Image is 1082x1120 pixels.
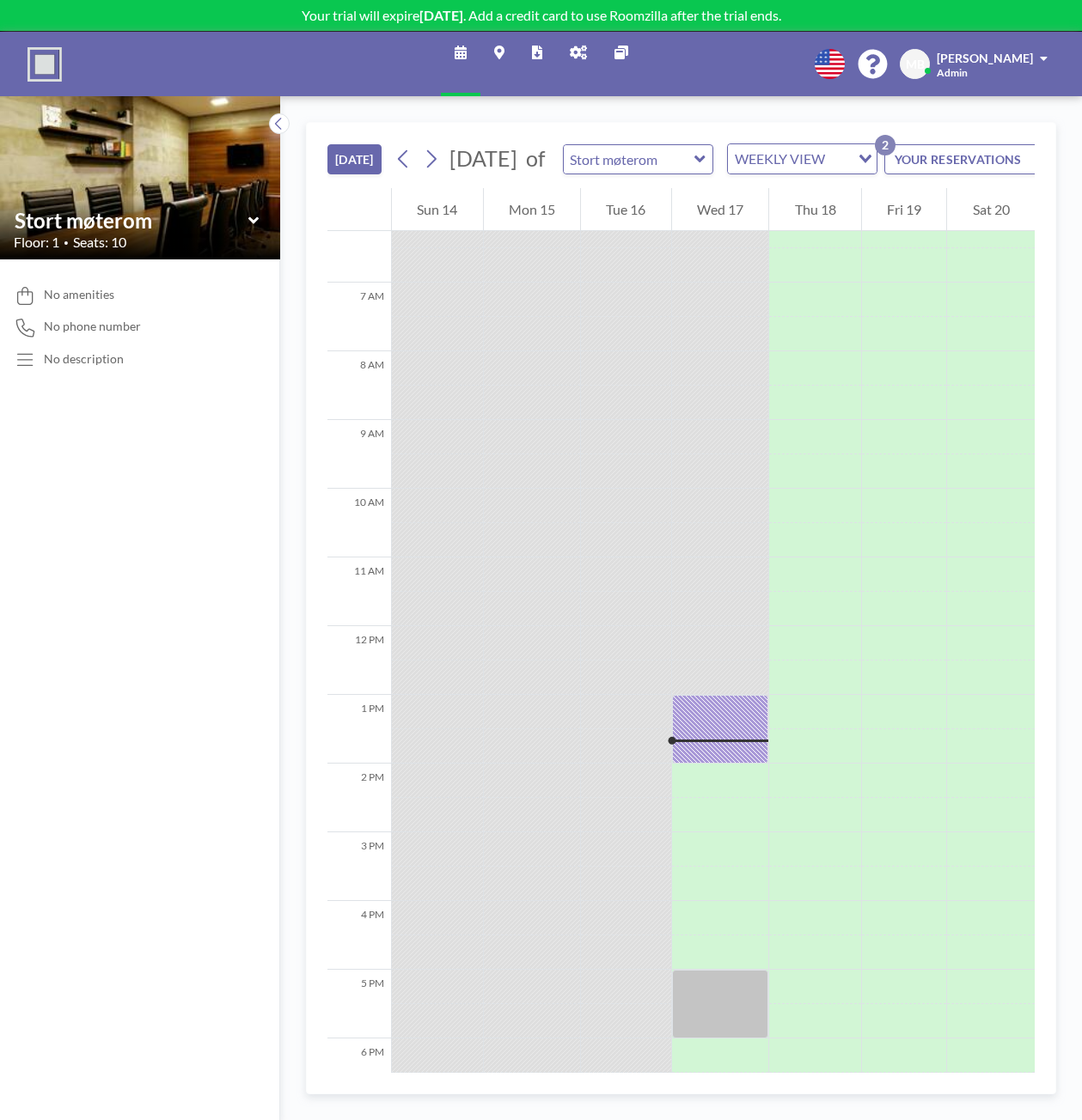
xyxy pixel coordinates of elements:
[327,626,391,695] div: 12 PM
[44,351,124,367] div: No description
[64,237,69,248] span: •
[327,557,391,626] div: 11 AM
[44,319,141,334] span: No phone number
[449,145,517,171] span: [DATE]
[947,188,1035,231] div: Sat 20
[327,764,391,832] div: 2 PM
[327,283,391,351] div: 7 AM
[875,135,896,155] p: 2
[937,66,968,79] span: Admin
[327,832,391,901] div: 3 PM
[327,420,391,489] div: 9 AM
[581,188,671,231] div: Tue 16
[672,188,769,231] div: Wed 17
[419,7,463,23] b: [DATE]
[884,144,1056,174] button: YOUR RESERVATIONS2
[906,57,925,72] span: MB
[327,144,382,174] button: [DATE]
[862,188,947,231] div: Fri 19
[327,901,391,970] div: 4 PM
[327,489,391,557] div: 10 AM
[327,1038,391,1107] div: 6 PM
[14,234,59,251] span: Floor: 1
[327,351,391,420] div: 8 AM
[44,287,114,302] span: No amenities
[830,148,848,170] input: Search for option
[731,148,828,170] span: WEEKLY VIEW
[327,214,391,283] div: 6 AM
[327,970,391,1038] div: 5 PM
[526,145,545,172] span: of
[73,234,126,251] span: Seats: 10
[937,51,1033,65] span: [PERSON_NAME]
[564,145,695,173] input: Stort møterom
[327,695,391,764] div: 1 PM
[769,188,861,231] div: Thu 18
[728,144,877,173] div: Search for option
[28,47,62,82] img: organization-logo
[15,208,248,233] input: Stort møterom
[392,188,483,231] div: Sun 14
[484,188,581,231] div: Mon 15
